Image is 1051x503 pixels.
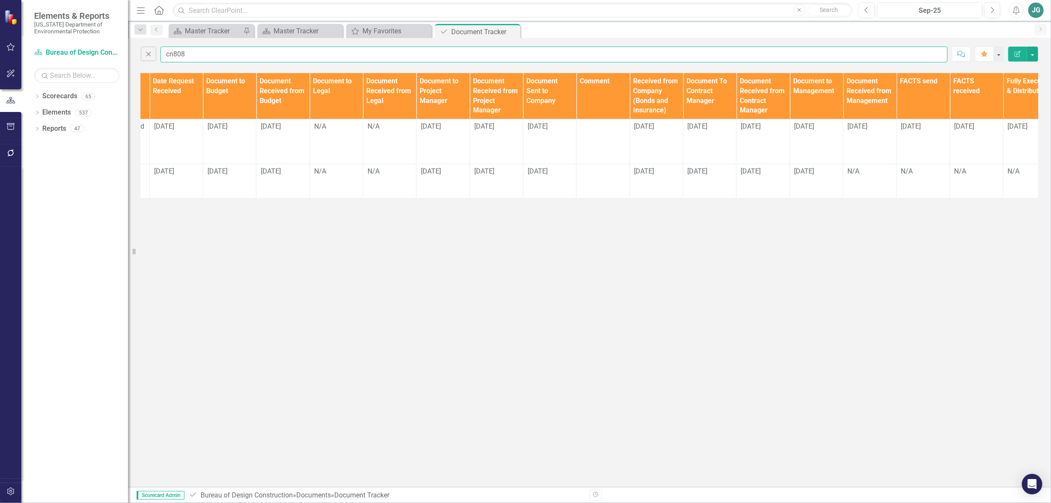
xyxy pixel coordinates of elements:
[794,167,815,175] span: [DATE]
[897,119,950,164] td: Double-Click to Edit
[901,167,946,176] div: N/A
[161,47,948,62] input: Find in Document Tracker...
[185,26,241,36] div: Master Tracker
[34,21,120,35] small: [US_STATE] Department of Environmental Protection
[897,164,950,199] td: Double-Click to Edit
[528,122,548,130] span: [DATE]
[203,164,257,199] td: Double-Click to Edit
[261,122,281,130] span: [DATE]
[368,167,412,176] div: N/A
[42,108,71,118] a: Elements
[257,119,310,164] td: Double-Click to Edit
[421,167,441,175] span: [DATE]
[417,119,470,164] td: Double-Click to Edit
[844,119,897,164] td: Double-Click to Edit
[334,491,389,499] div: Document Tracker
[363,164,417,199] td: Double-Click to Edit
[363,119,417,164] td: Double-Click to Edit
[955,122,975,130] span: [DATE]
[848,122,868,130] span: [DATE]
[474,167,494,175] span: [DATE]
[154,122,174,130] span: [DATE]
[207,122,228,130] span: [DATE]
[70,125,84,132] div: 47
[848,167,892,176] div: N/A
[171,26,241,36] a: Master Tracker
[75,109,92,116] div: 537
[877,3,982,18] button: Sep-25
[207,167,228,175] span: [DATE]
[790,164,844,199] td: Double-Click to Edit
[955,167,999,176] div: N/A
[362,26,429,36] div: My Favorites
[820,6,838,13] span: Search
[470,164,523,199] td: Double-Click to Edit
[528,167,548,175] span: [DATE]
[154,167,174,175] span: [DATE]
[630,119,683,164] td: Double-Click to Edit
[150,164,203,199] td: Double-Click to Edit
[34,68,120,83] input: Search Below...
[189,491,583,500] div: » »
[4,9,19,24] img: ClearPoint Strategy
[314,167,359,176] div: N/A
[880,6,979,16] div: Sep-25
[950,164,1004,199] td: Double-Click to Edit
[314,122,359,132] div: N/A
[630,164,683,199] td: Double-Click to Edit
[451,26,518,37] div: Document Tracker
[577,164,630,199] td: Double-Click to Edit
[34,48,120,58] a: Bureau of Design Construction
[274,26,341,36] div: Master Tracker
[201,491,293,499] a: Bureau of Design Construction
[808,4,850,16] button: Search
[203,119,257,164] td: Double-Click to Edit
[137,491,184,500] span: Scorecard Admin
[310,119,363,164] td: Double-Click to Edit
[310,164,363,199] td: Double-Click to Edit
[348,26,429,36] a: My Favorites
[257,164,310,199] td: Double-Click to Edit
[474,122,494,130] span: [DATE]
[1008,122,1028,130] span: [DATE]
[523,119,577,164] td: Double-Click to Edit
[577,119,630,164] td: Double-Click to Edit
[844,164,897,199] td: Double-Click to Edit
[688,167,708,175] span: [DATE]
[794,122,815,130] span: [DATE]
[368,122,412,132] div: N/A
[34,11,120,21] span: Elements & Reports
[260,26,341,36] a: Master Tracker
[737,164,790,199] td: Double-Click to Edit
[42,124,66,134] a: Reports
[683,119,737,164] td: Double-Click to Edit
[523,164,577,199] td: Double-Click to Edit
[421,122,441,130] span: [DATE]
[688,122,708,130] span: [DATE]
[741,167,761,175] span: [DATE]
[417,164,470,199] td: Double-Click to Edit
[261,167,281,175] span: [DATE]
[173,3,852,18] input: Search ClearPoint...
[790,119,844,164] td: Double-Click to Edit
[741,122,761,130] span: [DATE]
[634,167,654,175] span: [DATE]
[82,93,95,100] div: 65
[470,119,523,164] td: Double-Click to Edit
[42,91,77,101] a: Scorecards
[296,491,331,499] a: Documents
[1022,474,1042,494] div: Open Intercom Messenger
[950,119,1004,164] td: Double-Click to Edit
[901,122,921,130] span: [DATE]
[683,164,737,199] td: Double-Click to Edit
[150,119,203,164] td: Double-Click to Edit
[634,122,654,130] span: [DATE]
[1028,3,1044,18] button: JG
[737,119,790,164] td: Double-Click to Edit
